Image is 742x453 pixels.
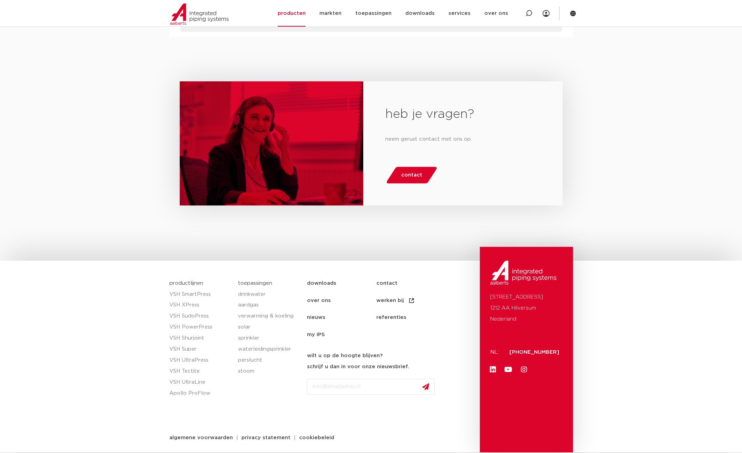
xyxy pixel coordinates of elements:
span: contact [401,170,422,181]
a: verwarming & koeling [238,311,300,322]
a: solar [238,322,300,333]
strong: schrijf u dan in voor onze nieuwsbrief. [307,364,409,369]
span: privacy statement [241,435,290,440]
a: contact [386,167,438,183]
strong: wilt u op de hoogte blijven? [307,353,383,358]
iframe: reCAPTCHA [307,400,412,427]
a: cookiebeleid [294,435,339,440]
a: VSH Super [169,344,231,355]
h2: heb je vragen? [385,106,540,123]
a: over ons [307,292,376,309]
a: stoom [238,366,300,377]
a: VSH UltraLine [169,377,231,388]
a: my IPS [307,326,376,343]
p: neem gerust contact met ons op [385,134,540,145]
a: algemene voorwaarden [164,435,238,440]
span: cookiebeleid [299,435,334,440]
a: [PHONE_NUMBER] [509,350,559,355]
a: VSH SudoPress [169,311,231,322]
nav: Menu [307,275,476,344]
p: [STREET_ADDRESS] 1212 AA Hilversum Nederland [490,292,563,325]
a: perslucht [238,355,300,366]
a: VSH PowerPress [169,322,231,333]
a: aardgas [238,300,300,311]
a: productlijnen [169,281,203,286]
img: send.svg [422,383,429,390]
a: referenties [376,309,446,326]
a: contact [376,275,446,292]
a: privacy statement [236,435,296,440]
a: werken bij [376,292,446,309]
a: sprinkler [238,333,300,344]
a: nieuws [307,309,376,326]
input: info@emailadres.nl [307,379,435,395]
p: NL: [490,347,501,358]
a: VSH SmartPress [169,289,231,300]
a: VSH XPress [169,300,231,311]
a: VSH Tectite [169,366,231,377]
span: algemene voorwaarden [169,435,233,440]
a: drinkwater [238,289,300,300]
a: VSH UltraPress [169,355,231,366]
a: downloads [307,275,376,292]
a: toepassingen [238,281,272,286]
a: Apollo ProFlow [169,388,231,399]
a: VSH Shurjoint [169,333,231,344]
a: waterleidingsprinkler [238,344,300,355]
